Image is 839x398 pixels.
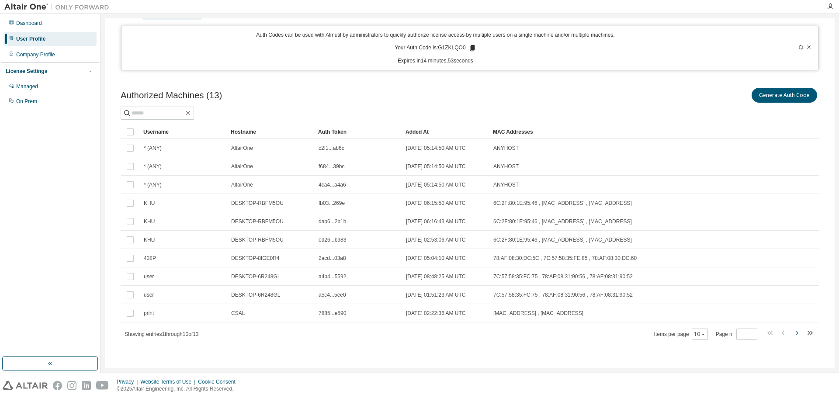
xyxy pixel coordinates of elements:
div: License Settings [6,68,47,75]
span: 6C:2F:80:1E:95:46 , [MAC_ADDRESS] , [MAC_ADDRESS] [493,236,632,243]
span: DESKTOP-8IGE0R4 [231,255,279,262]
div: Website Terms of Use [140,378,198,385]
img: linkedin.svg [82,381,91,390]
span: 6C:2F:80:1E:95:46 , [MAC_ADDRESS] , [MAC_ADDRESS] [493,218,632,225]
div: Auth Token [318,125,399,139]
div: Username [143,125,224,139]
span: AltairOne [231,145,253,152]
span: ANYHOST [493,145,519,152]
span: 438P [144,255,156,262]
span: [DATE] 02:22:36 AM UTC [406,310,466,317]
span: 7C:57:58:35:FC:75 , 78:AF:08:31:90:56 , 78:AF:08:31:90:52 [493,291,633,298]
div: On Prem [16,98,37,105]
span: Showing entries 1 through 10 of 13 [125,331,199,337]
div: Dashboard [16,20,42,27]
span: a4b4...5592 [319,273,346,280]
div: Cookie Consent [198,378,240,385]
p: Your Auth Code is: G1ZKLQO0 [395,44,476,52]
span: * (ANY) [144,181,162,188]
span: 6C:2F:80:1E:95:46 , [MAC_ADDRESS] , [MAC_ADDRESS] [493,200,632,207]
span: [DATE] 05:14:50 AM UTC [406,145,466,152]
span: [DATE] 05:04:10 AM UTC [406,255,466,262]
span: fb03...269e [319,200,345,207]
div: Company Profile [16,51,55,58]
img: altair_logo.svg [3,381,48,390]
span: c2f1...ab6c [319,145,344,152]
span: 4ca4...a4a6 [319,181,346,188]
div: User Profile [16,35,45,42]
span: AltairOne [231,163,253,170]
span: [DATE] 02:53:06 AM UTC [406,236,466,243]
span: ANYHOST [493,163,519,170]
span: Page n. [716,329,757,340]
span: [DATE] 05:14:50 AM UTC [406,163,466,170]
span: user [144,291,154,298]
span: KHU [144,200,155,207]
span: [DATE] 06:16:43 AM UTC [406,218,466,225]
img: Altair One [4,3,114,11]
div: Managed [16,83,38,90]
span: [DATE] 06:15:50 AM UTC [406,200,466,207]
span: [DATE] 01:51:23 AM UTC [406,291,466,298]
span: 7885...e590 [319,310,346,317]
span: * (ANY) [144,163,162,170]
span: a5c4...5ee0 [319,291,346,298]
span: DESKTOP-RBFM5OU [231,218,284,225]
button: 10 [694,331,706,338]
button: Generate Auth Code [752,88,817,103]
span: AltairOne [231,181,253,188]
span: 78:AF:08:30:DC:5C , 7C:57:58:35:FE:85 , 78:AF:08:30:DC:60 [493,255,637,262]
span: DESKTOP-RBFM5OU [231,236,284,243]
span: CSAL [231,310,245,317]
span: [MAC_ADDRESS] , [MAC_ADDRESS] [493,310,583,317]
img: facebook.svg [53,381,62,390]
span: user [144,273,154,280]
span: ed26...b983 [319,236,346,243]
span: KHU [144,236,155,243]
span: Items per page [654,329,708,340]
span: ANYHOST [493,181,519,188]
div: Hostname [231,125,311,139]
p: © 2025 Altair Engineering, Inc. All Rights Reserved. [117,385,241,393]
span: Authorized Machines (13) [121,90,222,100]
p: Expires in 14 minutes, 53 seconds [127,57,745,65]
span: DESKTOP-6R248GL [231,291,281,298]
span: KHU [144,218,155,225]
span: * (ANY) [144,145,162,152]
span: [DATE] 05:14:50 AM UTC [406,181,466,188]
div: Privacy [117,378,140,385]
p: Auth Codes can be used with Almutil by administrators to quickly authorize license access by mult... [127,31,745,39]
span: [DATE] 08:48:25 AM UTC [406,273,466,280]
span: DESKTOP-RBFM5OU [231,200,284,207]
span: dab6...2b1b [319,218,346,225]
img: instagram.svg [67,381,76,390]
span: f684...39bc [319,163,344,170]
div: Added At [406,125,486,139]
span: print [144,310,154,317]
div: MAC Addresses [493,125,723,139]
img: youtube.svg [96,381,109,390]
span: DESKTOP-6R248GL [231,273,281,280]
span: 7C:57:58:35:FC:75 , 78:AF:08:31:90:56 , 78:AF:08:31:90:52 [493,273,633,280]
span: 2acd...03a8 [319,255,346,262]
